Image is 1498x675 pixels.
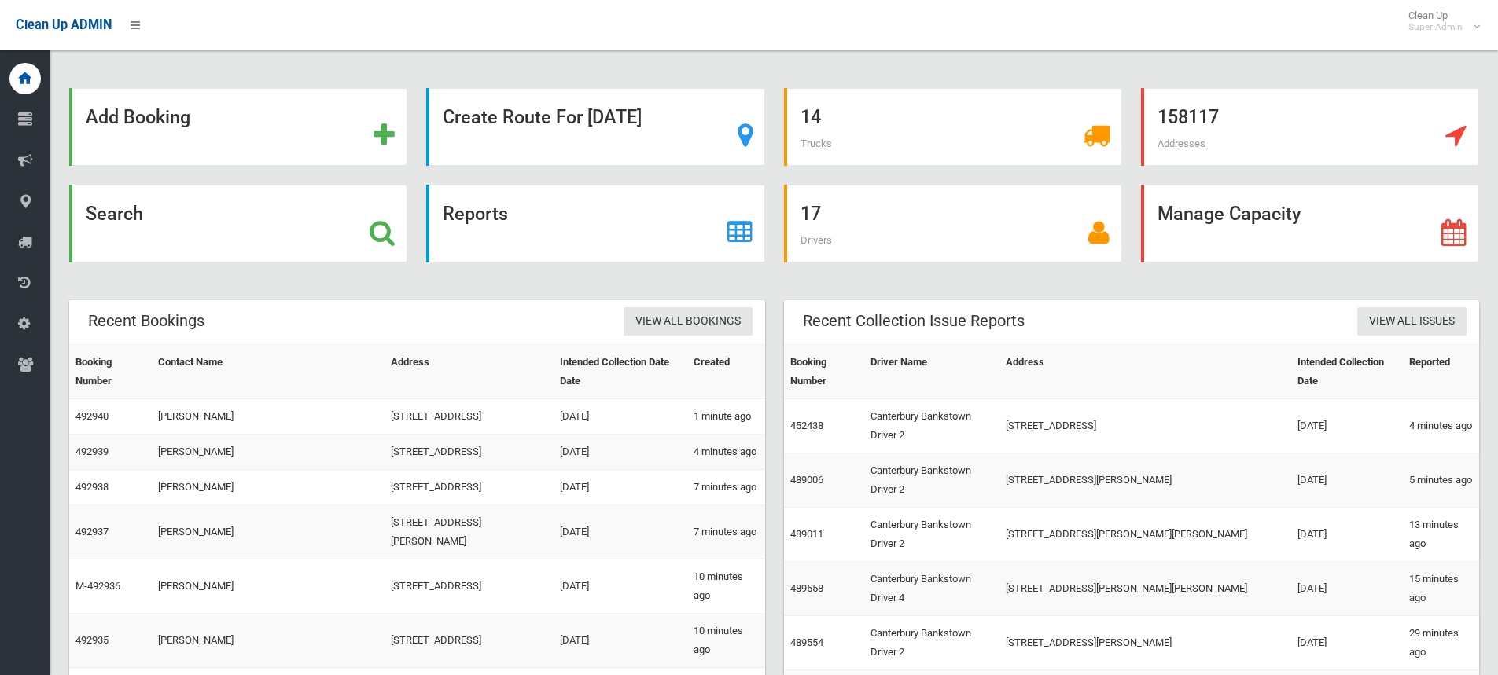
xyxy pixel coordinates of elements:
strong: 14 [801,106,821,128]
strong: 17 [801,203,821,225]
a: M-492936 [75,580,120,592]
td: 10 minutes ago [687,559,764,614]
th: Intended Collection Date [1291,345,1402,399]
a: 489554 [790,636,823,648]
a: Create Route For [DATE] [426,88,764,166]
td: [PERSON_NAME] [152,435,385,470]
strong: Manage Capacity [1158,203,1301,225]
a: 492939 [75,446,109,457]
th: Booking Number [69,345,152,399]
a: 489006 [790,474,823,486]
td: 7 minutes ago [687,470,764,505]
th: Booking Number [784,345,865,399]
td: [DATE] [1291,399,1402,453]
span: Clean Up ADMIN [16,17,112,32]
a: 492938 [75,481,109,493]
td: Canterbury Bankstown Driver 2 [864,453,999,508]
td: [STREET_ADDRESS] [999,399,1291,453]
td: [STREET_ADDRESS] [385,559,554,614]
td: [DATE] [554,559,688,614]
a: 489558 [790,582,823,594]
a: View All Bookings [624,307,753,336]
td: 29 minutes ago [1403,616,1479,670]
td: 10 minutes ago [687,614,764,668]
td: [DATE] [554,505,688,559]
td: [PERSON_NAME] [152,559,385,614]
td: [STREET_ADDRESS] [385,435,554,470]
td: [STREET_ADDRESS] [385,399,554,435]
th: Contact Name [152,345,385,399]
a: View All Issues [1357,307,1467,336]
td: [STREET_ADDRESS] [385,470,554,505]
td: [PERSON_NAME] [152,399,385,435]
a: 14 Trucks [784,88,1122,166]
td: [PERSON_NAME] [152,614,385,668]
small: Super Admin [1408,21,1463,33]
span: Trucks [801,138,832,149]
td: [STREET_ADDRESS][PERSON_NAME][PERSON_NAME] [999,562,1291,616]
td: 1 minute ago [687,399,764,435]
a: Manage Capacity [1141,185,1479,262]
td: Canterbury Bankstown Driver 2 [864,399,999,453]
th: Address [999,345,1291,399]
th: Reported [1403,345,1479,399]
td: 5 minutes ago [1403,453,1479,508]
header: Recent Collection Issue Reports [784,306,1043,336]
th: Created [687,345,764,399]
td: [DATE] [1291,453,1402,508]
th: Intended Collection Date Date [554,345,688,399]
td: Canterbury Bankstown Driver 4 [864,562,999,616]
a: 17 Drivers [784,185,1122,262]
td: 13 minutes ago [1403,508,1479,562]
strong: Create Route For [DATE] [443,106,642,128]
th: Address [385,345,554,399]
td: [STREET_ADDRESS][PERSON_NAME] [999,453,1291,508]
span: Drivers [801,234,832,246]
strong: Search [86,203,143,225]
td: [STREET_ADDRESS][PERSON_NAME] [999,616,1291,670]
strong: Reports [443,203,508,225]
td: 4 minutes ago [687,435,764,470]
td: [PERSON_NAME] [152,505,385,559]
a: 452438 [790,420,823,431]
a: 492935 [75,634,109,646]
td: [STREET_ADDRESS][PERSON_NAME] [385,505,554,559]
td: [DATE] [554,470,688,505]
td: [PERSON_NAME] [152,470,385,505]
header: Recent Bookings [69,306,223,336]
td: [DATE] [554,435,688,470]
span: Clean Up [1400,9,1478,33]
a: Reports [426,185,764,262]
a: 492940 [75,410,109,422]
a: 489011 [790,528,823,540]
td: [STREET_ADDRESS] [385,614,554,668]
td: [DATE] [1291,616,1402,670]
td: 7 minutes ago [687,505,764,559]
th: Driver Name [864,345,999,399]
td: [DATE] [1291,562,1402,616]
td: [DATE] [1291,508,1402,562]
strong: 158117 [1158,106,1219,128]
td: [DATE] [554,614,688,668]
strong: Add Booking [86,106,190,128]
a: Add Booking [69,88,407,166]
a: Search [69,185,407,262]
td: [DATE] [554,399,688,435]
td: [STREET_ADDRESS][PERSON_NAME][PERSON_NAME] [999,508,1291,562]
a: 492937 [75,526,109,537]
td: Canterbury Bankstown Driver 2 [864,508,999,562]
td: 4 minutes ago [1403,399,1479,453]
a: 158117 Addresses [1141,88,1479,166]
td: 15 minutes ago [1403,562,1479,616]
span: Addresses [1158,138,1205,149]
td: Canterbury Bankstown Driver 2 [864,616,999,670]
